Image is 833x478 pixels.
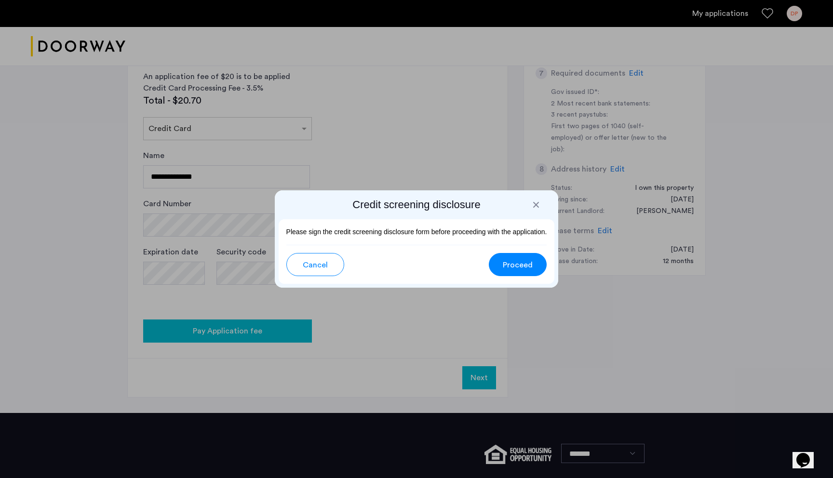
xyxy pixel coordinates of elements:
[286,227,547,237] p: Please sign the credit screening disclosure form before proceeding with the application.
[286,253,344,276] button: button
[489,253,547,276] button: button
[303,259,328,271] span: Cancel
[503,259,533,271] span: Proceed
[793,439,823,468] iframe: chat widget
[279,198,555,212] h2: Credit screening disclosure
